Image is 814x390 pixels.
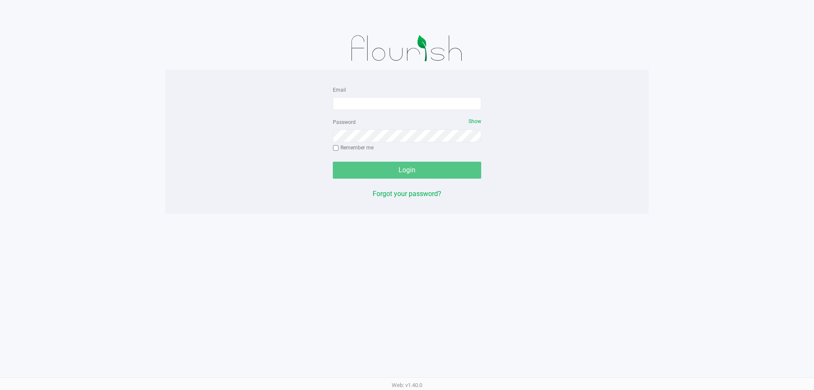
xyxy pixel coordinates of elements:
input: Remember me [333,145,339,151]
span: Web: v1.40.0 [392,382,422,388]
label: Remember me [333,144,374,152]
span: Show [468,118,481,124]
label: Password [333,118,356,126]
label: Email [333,86,346,94]
button: Forgot your password? [373,189,441,199]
